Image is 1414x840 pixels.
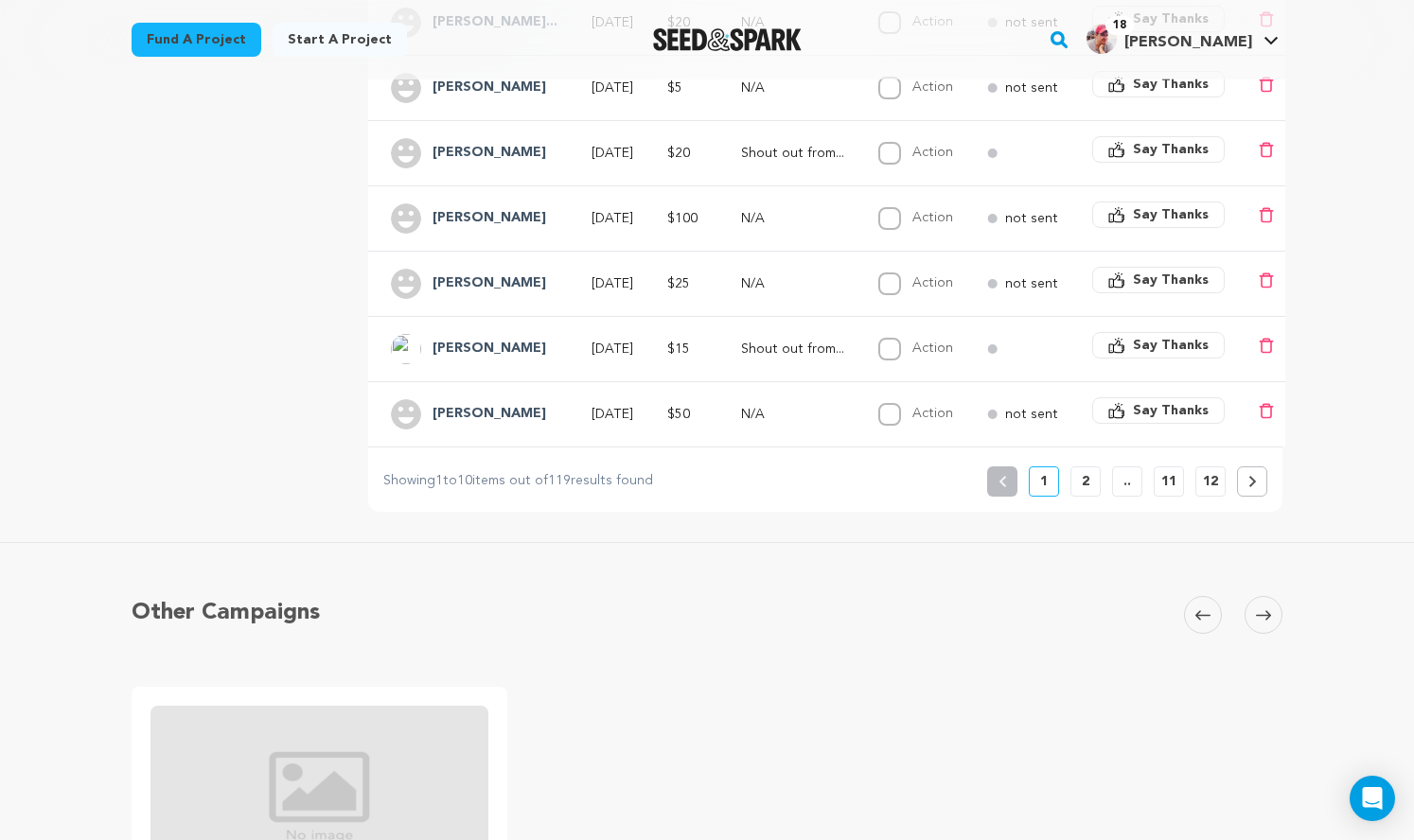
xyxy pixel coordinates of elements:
span: $15 [667,342,690,356]
span: Say Thanks [1133,205,1209,224]
span: 18 [1105,16,1134,35]
span: Scott D.'s Profile [1083,20,1282,60]
p: 2 [1082,472,1089,491]
span: $5 [667,81,682,95]
img: 73bbabdc3393ef94.png [1087,24,1117,54]
span: Say Thanks [1133,401,1209,420]
p: [DATE] [592,209,633,228]
p: Showing to items out of results found [383,470,653,493]
button: Say Thanks [1092,71,1225,97]
span: 1 [435,474,443,487]
p: N/A [741,405,844,424]
button: 1 [1029,466,1059,497]
span: Say Thanks [1133,336,1209,355]
h4: Patrick Gutman [433,338,546,360]
span: Say Thanks [1133,140,1209,159]
p: Shout out from On The Shoulders of Giants [741,144,844,163]
a: Fund a project [132,23,261,57]
span: Say Thanks [1133,75,1209,94]
label: Action [912,407,953,420]
button: Say Thanks [1092,267,1225,293]
button: Say Thanks [1092,201,1225,228]
p: [DATE] [592,405,633,424]
img: user.png [391,399,421,429]
button: 2 [1070,466,1101,497]
p: N/A [741,274,844,293]
img: user.png [391,269,421,299]
button: .. [1112,466,1142,497]
p: not sent [1005,79,1058,97]
h4: Nadia Galeassi [433,142,546,165]
h4: Karim Saleh [433,77,546,99]
a: Scott D.'s Profile [1083,20,1282,54]
p: Shout out from On The Shoulders of Giants [741,340,844,359]
img: ACg8ocINJMRhvEArMpYZAzvWUde2SOFxQ9A4E0vGs0_otWnc-mFGtsHV=s96-c [391,334,421,364]
img: Seed&Spark Logo Dark Mode [653,28,802,51]
p: 11 [1161,472,1176,491]
p: N/A [741,209,844,228]
p: not sent [1005,405,1058,424]
label: Action [912,341,953,355]
p: not sent [1005,274,1058,293]
button: 12 [1195,466,1226,497]
p: [DATE] [592,274,633,293]
button: 11 [1154,466,1184,497]
div: Scott D.'s Profile [1087,24,1252,54]
label: Action [912,211,953,224]
h4: James Viceconte [433,207,546,230]
p: 1 [1040,472,1048,491]
a: Start a project [273,23,407,57]
p: N/A [741,79,844,97]
a: Seed&Spark Homepage [653,28,802,51]
p: [DATE] [592,79,633,97]
span: $20 [667,147,690,160]
span: [PERSON_NAME] [1124,35,1252,50]
p: .. [1123,472,1131,491]
button: Say Thanks [1092,136,1225,163]
p: 12 [1203,472,1218,491]
button: Say Thanks [1092,397,1225,424]
label: Action [912,80,953,94]
span: $25 [667,277,690,290]
span: Say Thanks [1133,271,1209,289]
label: Action [912,146,953,159]
p: [DATE] [592,340,633,359]
h4: Robin Chalifour [433,272,546,295]
span: $100 [667,212,698,225]
span: 10 [457,474,472,487]
label: Action [912,276,953,289]
button: Say Thanks [1092,332,1225,359]
h4: James Willie [433,403,546,426]
span: 119 [548,474,571,487]
span: $50 [667,408,690,421]
div: Open Intercom Messenger [1350,776,1395,821]
img: user.png [391,138,421,168]
h5: Other Campaigns [132,596,320,630]
p: [DATE] [592,144,633,163]
img: user.png [391,203,421,234]
p: not sent [1005,209,1058,228]
img: user.png [391,73,421,103]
